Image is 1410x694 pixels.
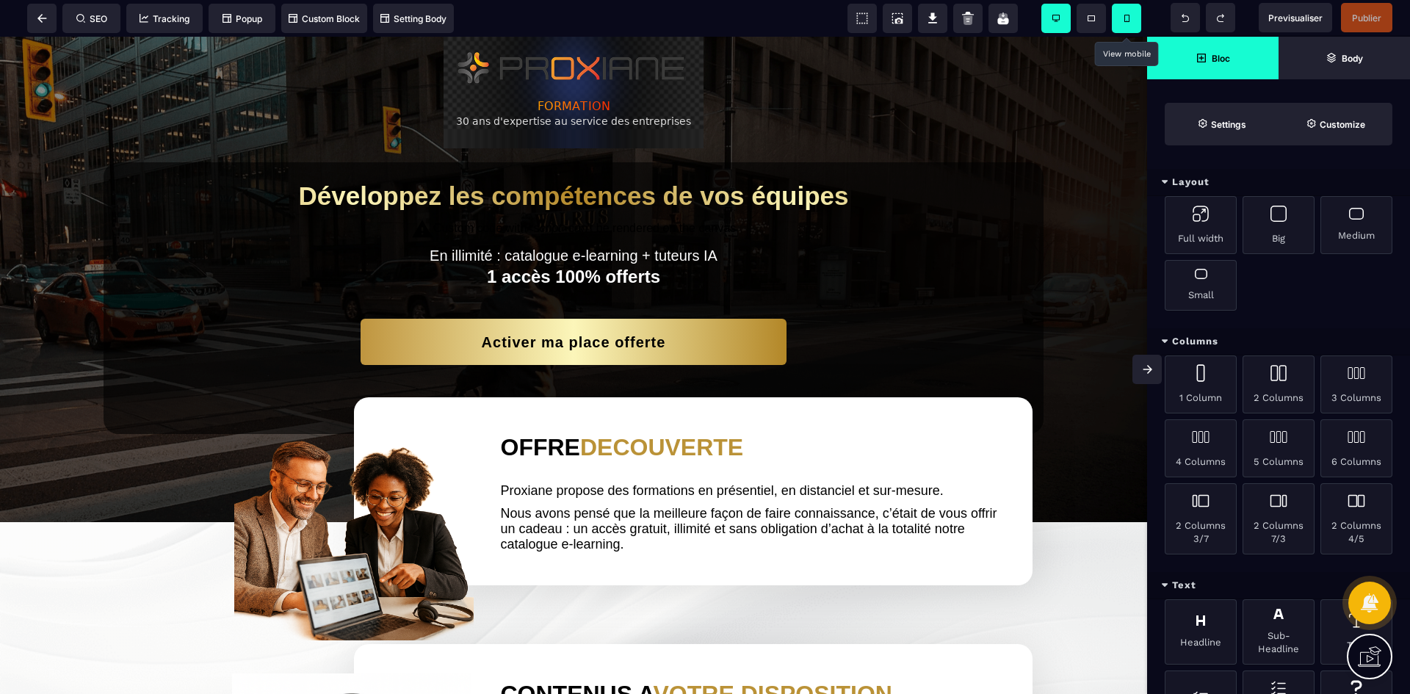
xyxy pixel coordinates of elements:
div: Small [1165,260,1237,311]
div: 2 Columns 4/5 [1320,483,1392,554]
span: Popup [223,13,262,24]
div: 4 Columns [1165,419,1237,477]
h1: Développez les compétences de vos équipes [148,145,999,174]
span: Open Style Manager [1279,103,1392,145]
span: Publier [1352,12,1381,24]
text: Nous avons pensé que la meilleure façon de faire connaissance, c’était de vous offrir un cadeau :... [501,466,1004,519]
div: 6 Columns [1320,419,1392,477]
div: Layout [1147,169,1410,196]
strong: Customize [1320,119,1365,130]
h2: 1 accès 100% offerts [148,228,999,260]
strong: Bloc [1212,53,1230,64]
span: Settings [1165,103,1279,145]
div: Headline [1165,599,1237,665]
span: Open Blocks [1147,37,1279,79]
div: Full width [1165,196,1237,254]
text: Proxiane propose des formations en présentiel, en distanciel et sur-mesure. [501,443,1004,466]
span: Tracking [140,13,189,24]
div: 1 Column [1165,355,1237,413]
span: View components [847,4,877,33]
span: Previsualiser [1268,12,1323,24]
div: Sub-Headline [1243,599,1315,665]
strong: Settings [1211,119,1246,130]
strong: Body [1342,53,1363,64]
img: b19eb17435fec69ebfd9640db64efc4c_fond_transparent.png [234,390,474,604]
button: Activer ma place offerte [361,282,787,328]
div: 3 Columns [1320,355,1392,413]
div: 5 Columns [1243,419,1315,477]
div: Big [1243,196,1315,254]
div: 2 Columns 3/7 [1165,483,1237,554]
span: Setting Body [380,13,446,24]
span: Screenshot [883,4,912,33]
text: En illimité : catalogue e-learning + tuteurs IA [148,211,999,228]
div: 2 Columns 7/3 [1243,483,1315,554]
span: SEO [76,13,107,24]
span: Open Layer Manager [1279,37,1410,79]
div: Text [1147,572,1410,599]
div: Columns [1147,328,1410,355]
h2: OFFRE [501,390,1004,432]
div: Medium [1320,196,1392,254]
div: Text [1320,599,1392,665]
div: 2 Columns [1243,355,1315,413]
span: Preview [1259,3,1332,32]
span: Custom Block [289,13,360,24]
h2: CONTENUS A [501,637,1004,679]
